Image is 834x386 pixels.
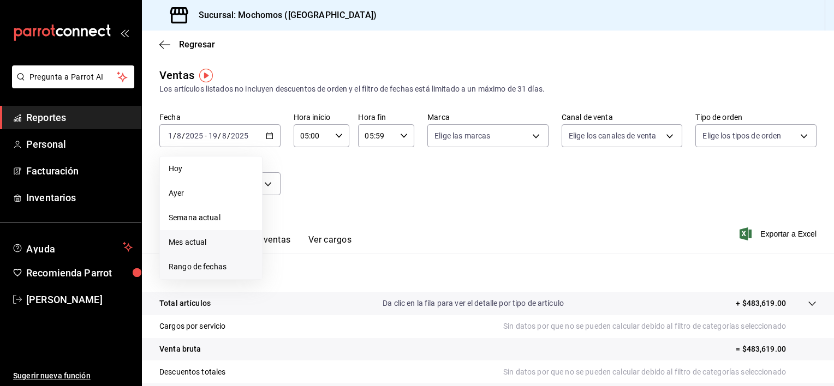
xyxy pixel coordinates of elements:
p: Descuentos totales [159,366,225,378]
input: -- [168,131,173,140]
p: Cargos por servicio [159,321,226,332]
label: Hora fin [358,113,414,121]
button: Regresar [159,39,215,50]
span: / [182,131,185,140]
p: Total artículos [159,298,211,309]
span: / [218,131,221,140]
p: Sin datos por que no se pueden calcular debido al filtro de categorías seleccionado [503,366,817,378]
span: Semana actual [169,212,253,224]
input: -- [222,131,227,140]
div: Los artículos listados no incluyen descuentos de orden y el filtro de fechas está limitado a un m... [159,83,817,95]
button: Exportar a Excel [742,227,817,240]
p: Resumen [159,266,817,279]
h3: Sucursal: Mochomos ([GEOGRAPHIC_DATA]) [190,9,377,22]
input: -- [208,131,218,140]
p: Sin datos por que no se pueden calcular debido al filtro de categorías seleccionado [503,321,817,332]
span: Sugerir nueva función [13,370,133,382]
span: Regresar [179,39,215,50]
span: [PERSON_NAME] [26,292,133,307]
span: Personal [26,137,133,152]
span: Recomienda Parrot [26,266,133,280]
button: open_drawer_menu [120,28,129,37]
span: Inventarios [26,190,133,205]
button: Ver cargos [308,234,352,253]
span: - [205,131,207,140]
span: / [173,131,176,140]
label: Canal de venta [562,113,683,121]
span: Pregunta a Parrot AI [29,71,117,83]
p: Da clic en la fila para ver el detalle por tipo de artículo [383,298,564,309]
label: Marca [427,113,549,121]
span: / [227,131,230,140]
input: ---- [185,131,204,140]
span: Ayer [169,188,253,199]
p: = $483,619.00 [736,343,817,355]
span: Facturación [26,164,133,178]
input: ---- [230,131,249,140]
img: Tooltip marker [199,69,213,82]
span: Reportes [26,110,133,125]
label: Hora inicio [294,113,350,121]
a: Pregunta a Parrot AI [8,79,134,91]
span: Elige los tipos de orden [702,130,781,141]
span: Mes actual [169,237,253,248]
button: Pregunta a Parrot AI [12,65,134,88]
label: Fecha [159,113,281,121]
span: Hoy [169,163,253,174]
button: Ver ventas [248,234,291,253]
p: + $483,619.00 [736,298,786,309]
input: -- [176,131,182,140]
span: Elige las marcas [434,130,490,141]
label: Tipo de orden [695,113,817,121]
p: Venta bruta [159,343,201,355]
div: navigation tabs [177,234,352,253]
div: Ventas [159,67,194,83]
span: Elige los canales de venta [569,130,656,141]
span: Rango de fechas [169,261,253,273]
span: Ayuda [26,240,118,254]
